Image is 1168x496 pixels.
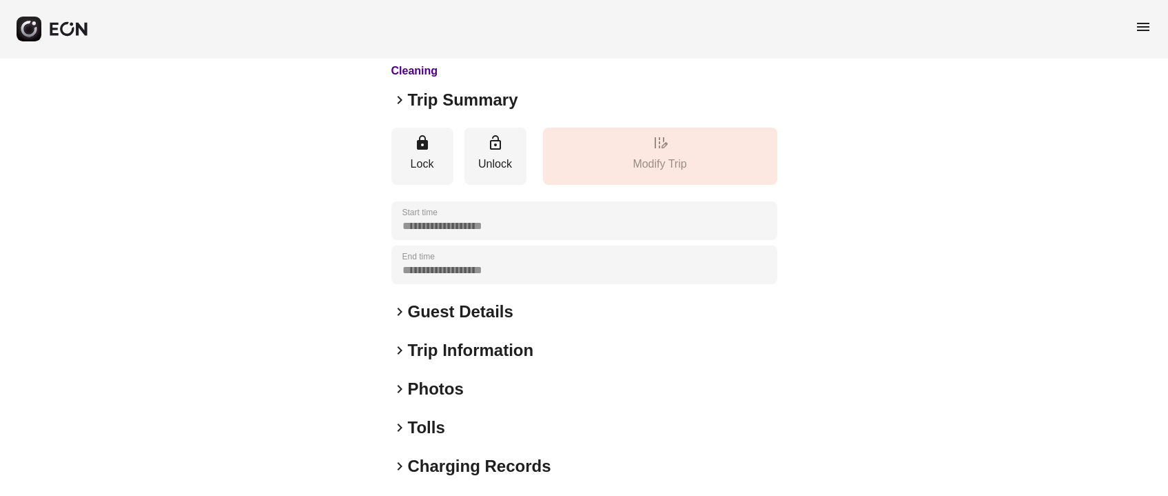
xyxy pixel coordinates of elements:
span: lock [414,135,431,151]
span: keyboard_arrow_right [391,304,408,320]
span: keyboard_arrow_right [391,342,408,359]
p: Unlock [471,156,520,172]
span: menu [1135,19,1151,35]
h3: Cleaning [391,63,653,79]
button: Unlock [464,128,526,185]
h2: Trip Information [408,339,534,361]
h2: Tolls [408,417,445,439]
span: keyboard_arrow_right [391,419,408,436]
span: keyboard_arrow_right [391,381,408,397]
button: Lock [391,128,453,185]
h2: Trip Summary [408,89,518,111]
h2: Guest Details [408,301,513,323]
span: lock_open [487,135,504,151]
span: keyboard_arrow_right [391,92,408,108]
p: Lock [398,156,447,172]
h2: Charging Records [408,455,551,477]
span: keyboard_arrow_right [391,458,408,475]
h2: Photos [408,378,464,400]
